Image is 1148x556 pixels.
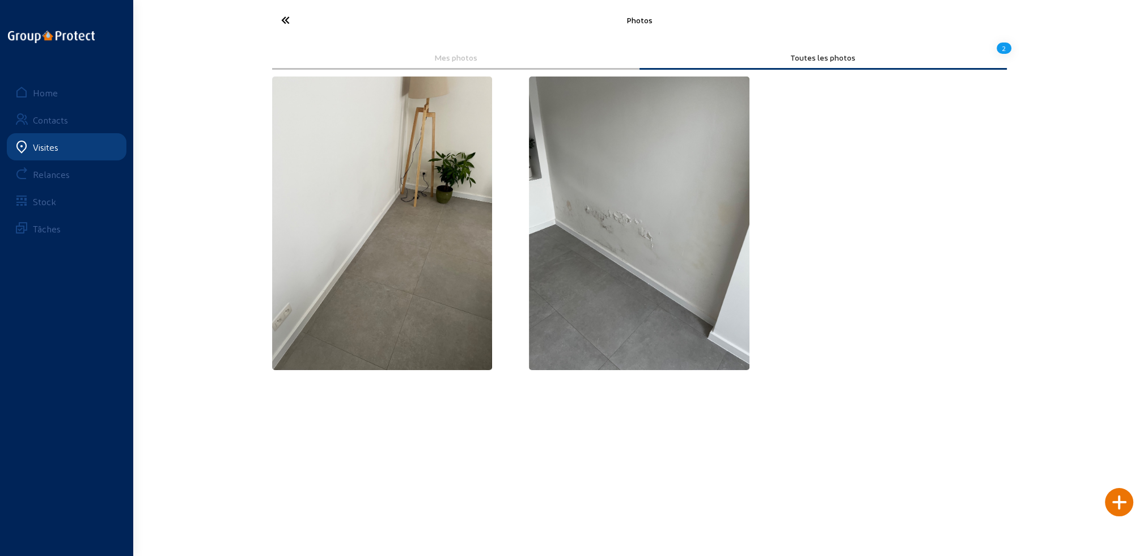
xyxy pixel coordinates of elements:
[7,160,126,188] a: Relances
[272,77,493,370] img: IMG_4860.jpeg
[33,142,58,152] div: Visites
[33,223,61,234] div: Tâches
[529,77,749,370] img: IMG_4857.jpeg
[33,114,68,125] div: Contacts
[7,133,126,160] a: Visites
[33,87,58,98] div: Home
[33,169,70,180] div: Relances
[8,31,95,43] img: logo-oneline.png
[390,15,889,25] div: Photos
[280,53,632,62] div: Mes photos
[7,106,126,133] a: Contacts
[7,188,126,215] a: Stock
[647,53,999,62] div: Toutes les photos
[7,215,126,242] a: Tâches
[7,79,126,106] a: Home
[997,39,1011,58] div: 2
[33,196,56,207] div: Stock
